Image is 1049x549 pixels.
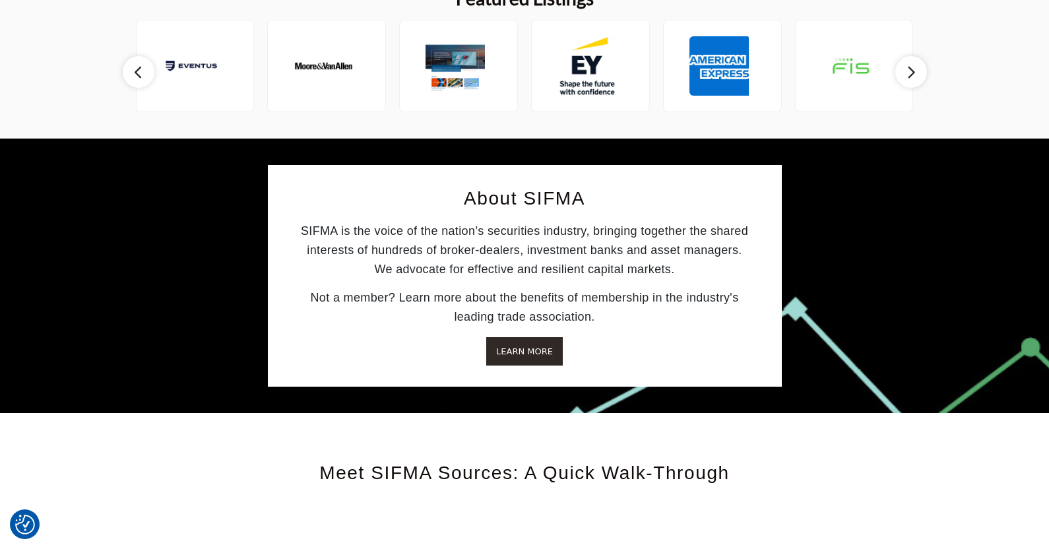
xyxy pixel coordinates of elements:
img: Revisit consent button [15,515,35,534]
span: SIFMA is the voice of the nation’s securities industry, bringing together the shared interests of... [301,224,748,276]
h2: Meet SIFMA Sources: A Quick Walk-Through [298,459,752,487]
img: Moore & Van Allen, PLLC [294,36,353,96]
span: Not a member? Learn more about the benefits of membership in the industry's leading trade associa... [310,291,738,323]
h2: About SIFMA [298,185,752,212]
button: Learn More [485,336,564,368]
img: Ernst & Young LLP [557,36,617,96]
img: Cahill Gordon & Reindel LLP [426,36,485,96]
button: Consent Preferences [15,515,35,534]
span: Learn More [496,346,553,356]
img: Eventus [162,36,221,96]
img: FIS [821,36,881,96]
img: American Express Company [689,36,749,96]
